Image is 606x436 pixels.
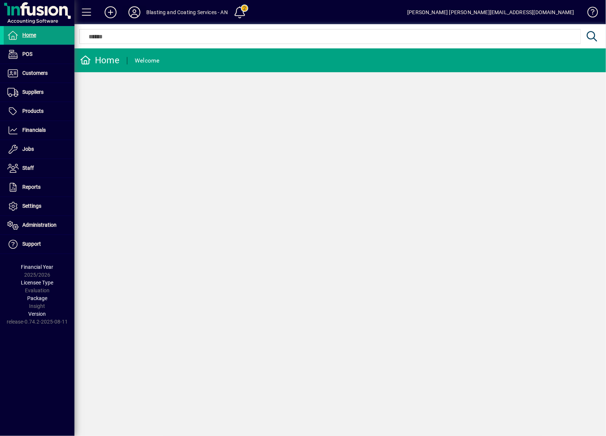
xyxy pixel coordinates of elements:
[22,203,41,209] span: Settings
[4,121,74,140] a: Financials
[21,280,54,286] span: Licensee Type
[4,178,74,197] a: Reports
[4,45,74,64] a: POS
[22,241,41,247] span: Support
[122,6,146,19] button: Profile
[4,83,74,102] a: Suppliers
[22,184,41,190] span: Reports
[21,264,54,270] span: Financial Year
[407,6,574,18] div: [PERSON_NAME] [PERSON_NAME][EMAIL_ADDRESS][DOMAIN_NAME]
[4,216,74,235] a: Administration
[135,55,160,67] div: Welcome
[22,70,48,76] span: Customers
[22,108,44,114] span: Products
[4,159,74,178] a: Staff
[22,165,34,171] span: Staff
[99,6,122,19] button: Add
[4,235,74,254] a: Support
[146,6,228,18] div: Blasting and Coating Services - AN
[4,64,74,83] a: Customers
[582,1,597,26] a: Knowledge Base
[22,51,32,57] span: POS
[22,127,46,133] span: Financials
[22,89,44,95] span: Suppliers
[4,140,74,159] a: Jobs
[80,54,119,66] div: Home
[22,146,34,152] span: Jobs
[4,197,74,216] a: Settings
[27,295,47,301] span: Package
[22,32,36,38] span: Home
[29,311,46,317] span: Version
[4,102,74,121] a: Products
[22,222,57,228] span: Administration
